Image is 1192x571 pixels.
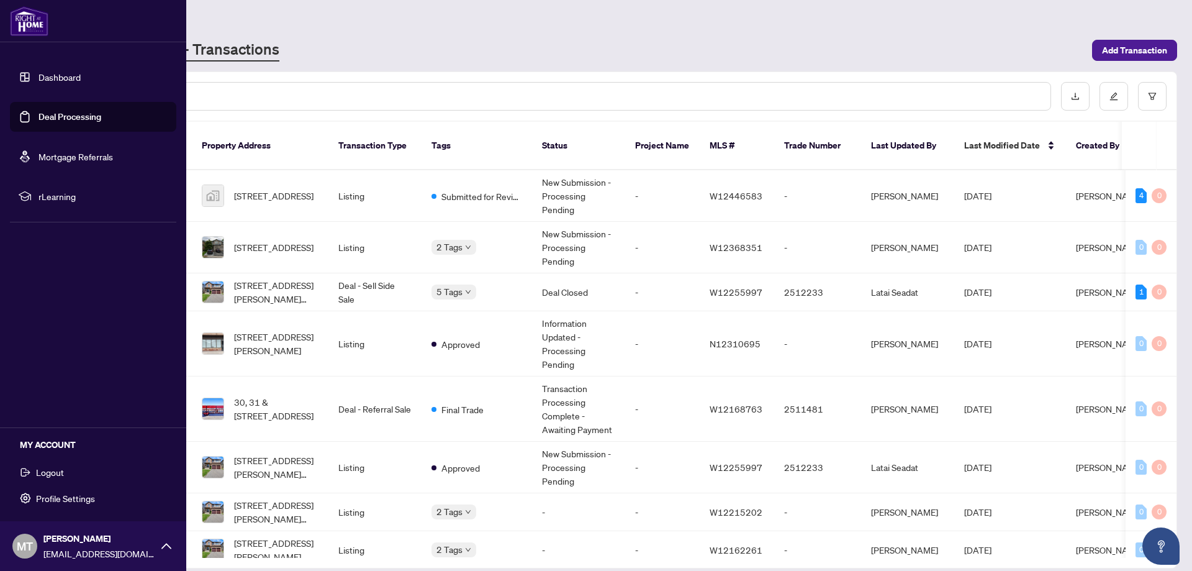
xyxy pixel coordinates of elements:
td: 2511481 [774,377,861,442]
th: Last Modified Date [954,122,1066,170]
img: thumbnail-img [202,398,223,419]
span: 2 Tags [436,542,463,557]
span: Submitted for Review [441,190,522,203]
span: down [465,509,471,515]
div: 0 [1152,460,1167,475]
th: Transaction Type [328,122,422,170]
span: [STREET_ADDRESS][PERSON_NAME][PERSON_NAME] [234,536,318,564]
td: - [774,531,861,569]
span: [PERSON_NAME] [1076,403,1143,414]
img: thumbnail-img [202,281,223,303]
th: Project Name [625,122,700,170]
span: W12168763 [710,403,762,414]
div: 0 [1152,505,1167,519]
span: W12368351 [710,242,762,253]
th: Created By [1066,122,1140,170]
td: - [774,222,861,273]
td: - [625,442,700,493]
th: Tags [422,122,532,170]
span: Last Modified Date [964,139,1040,152]
td: - [625,311,700,377]
div: 0 [1136,542,1147,557]
button: edit [1099,82,1128,111]
span: Profile Settings [36,488,95,508]
span: 30, 31 & [STREET_ADDRESS] [234,395,318,423]
td: Listing [328,442,422,493]
span: 5 Tags [436,285,463,299]
img: thumbnail-img [202,333,223,354]
button: filter [1138,82,1167,111]
span: W12255997 [710,286,762,298]
td: - [625,531,700,569]
span: [DATE] [964,462,991,473]
span: [DATE] [964,506,991,518]
img: logo [10,6,48,36]
th: MLS # [700,122,774,170]
span: [PERSON_NAME] [1076,286,1143,298]
img: thumbnail-img [202,457,223,478]
span: edit [1109,92,1118,101]
button: Profile Settings [10,488,176,509]
span: W12162261 [710,544,762,555]
span: [PERSON_NAME] [1076,544,1143,555]
div: 0 [1152,285,1167,299]
td: Transaction Processing Complete - Awaiting Payment [532,377,625,442]
span: [DATE] [964,544,991,555]
td: [PERSON_NAME] [861,170,954,222]
td: Latai Seadat [861,442,954,493]
span: rLearning [38,190,168,203]
img: thumbnail-img [202,237,223,258]
span: MT [17,537,33,555]
span: [PERSON_NAME] [1076,462,1143,473]
span: 2 Tags [436,505,463,519]
button: Add Transaction [1092,40,1177,61]
td: - [774,493,861,531]
th: Last Updated By [861,122,954,170]
span: down [465,289,471,295]
td: [PERSON_NAME] [861,311,954,377]
div: 4 [1136,188,1147,203]
span: W12215202 [710,506,762,518]
td: - [625,273,700,311]
span: [PERSON_NAME] [1076,190,1143,201]
span: Logout [36,462,64,482]
td: - [625,222,700,273]
td: 2512233 [774,273,861,311]
button: download [1061,82,1090,111]
button: Open asap [1142,528,1180,565]
span: [DATE] [964,338,991,349]
img: thumbnail-img [202,539,223,560]
button: Logout [10,462,176,483]
td: - [625,170,700,222]
td: Latai Seadat [861,273,954,311]
span: [DATE] [964,403,991,414]
span: W12446583 [710,190,762,201]
span: Final Trade [441,403,484,416]
span: [DATE] [964,190,991,201]
a: Dashboard [38,71,81,83]
span: [STREET_ADDRESS] [234,189,314,203]
td: Deal - Sell Side Sale [328,273,422,311]
div: 0 [1152,240,1167,255]
span: down [465,244,471,250]
span: N12310695 [710,338,761,349]
a: Deal Processing [38,111,101,122]
td: New Submission - Processing Pending [532,222,625,273]
span: [PERSON_NAME] [1076,338,1143,349]
td: - [774,170,861,222]
td: - [625,493,700,531]
span: download [1071,92,1080,101]
td: [PERSON_NAME] [861,493,954,531]
span: W12255997 [710,462,762,473]
td: Listing [328,531,422,569]
td: Listing [328,493,422,531]
span: [DATE] [964,242,991,253]
td: Information Updated - Processing Pending [532,311,625,377]
td: New Submission - Processing Pending [532,442,625,493]
span: Approved [441,337,480,351]
div: 0 [1136,240,1147,255]
span: filter [1148,92,1157,101]
span: [STREET_ADDRESS][PERSON_NAME] [234,330,318,357]
th: Status [532,122,625,170]
td: [PERSON_NAME] [861,531,954,569]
